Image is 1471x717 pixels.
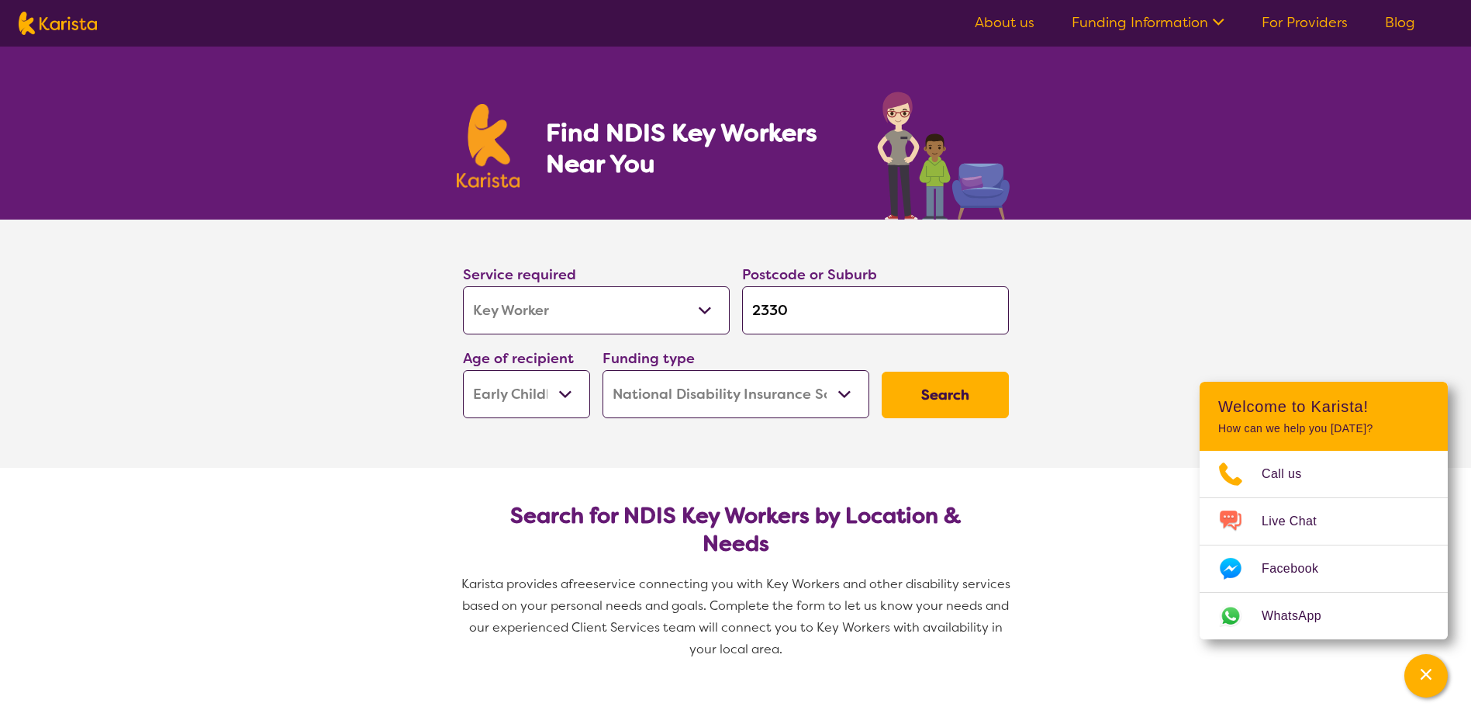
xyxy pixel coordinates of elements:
a: For Providers [1262,13,1348,32]
label: Postcode or Suburb [742,265,877,284]
span: Karista provides a [461,576,568,592]
p: How can we help you [DATE]? [1218,422,1429,435]
img: Karista logo [19,12,97,35]
ul: Choose channel [1200,451,1448,639]
span: WhatsApp [1262,604,1340,628]
img: key-worker [873,84,1015,220]
button: Search [882,372,1009,418]
div: Channel Menu [1200,382,1448,639]
label: Service required [463,265,576,284]
a: Web link opens in a new tab. [1200,593,1448,639]
span: Facebook [1262,557,1337,580]
a: Funding Information [1072,13,1224,32]
h2: Welcome to Karista! [1218,397,1429,416]
label: Funding type [603,349,695,368]
input: Type [742,286,1009,334]
a: About us [975,13,1034,32]
label: Age of recipient [463,349,574,368]
img: Karista logo [457,104,520,188]
button: Channel Menu [1404,654,1448,698]
h2: Search for NDIS Key Workers by Location & Needs [475,502,996,558]
span: service connecting you with Key Workers and other disability services based on your personal need... [462,576,1013,657]
span: free [568,576,593,592]
h1: Find NDIS Key Workers Near You [546,117,846,179]
span: Live Chat [1262,510,1335,533]
span: Call us [1262,462,1321,486]
a: Blog [1385,13,1415,32]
